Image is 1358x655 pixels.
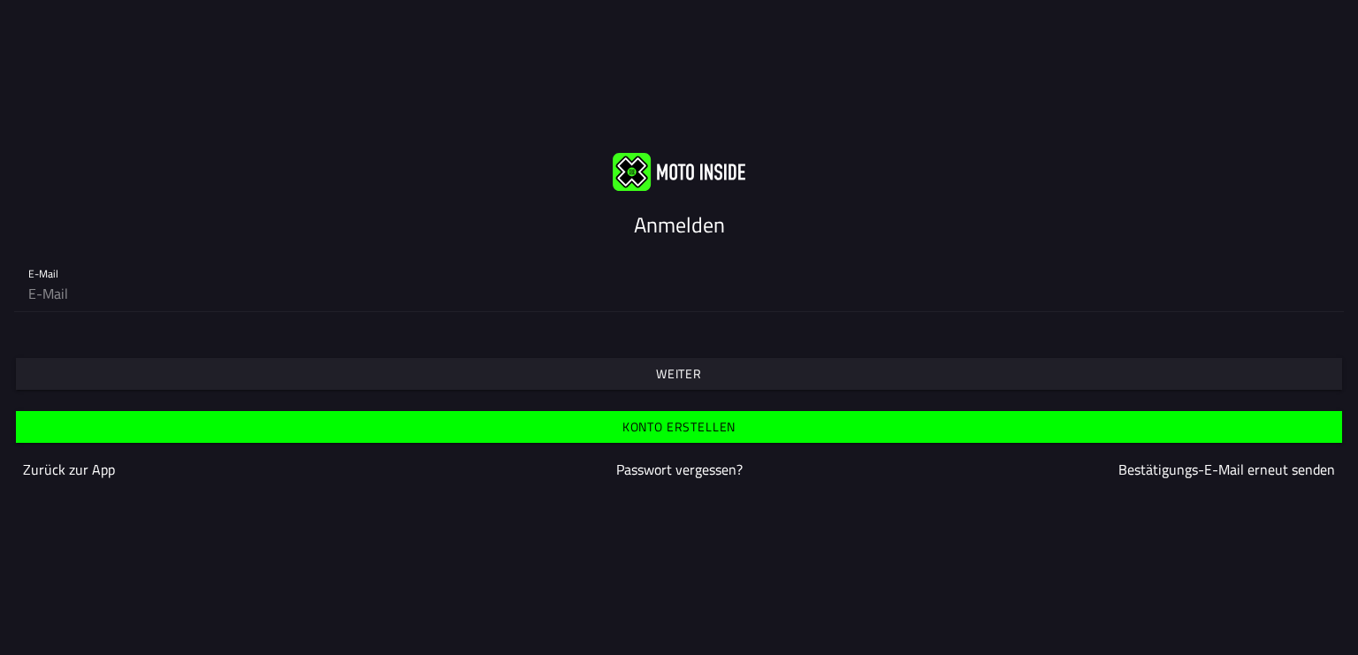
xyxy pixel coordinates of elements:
[634,209,725,240] ion-text: Anmelden
[1118,459,1335,480] a: Bestätigungs-E-Mail erneut senden
[656,368,702,380] ion-text: Weiter
[23,459,115,480] a: Zurück zur App
[616,459,743,480] a: Passwort vergessen?
[28,276,1330,311] input: E-Mail
[16,411,1342,443] ion-button: Konto erstellen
